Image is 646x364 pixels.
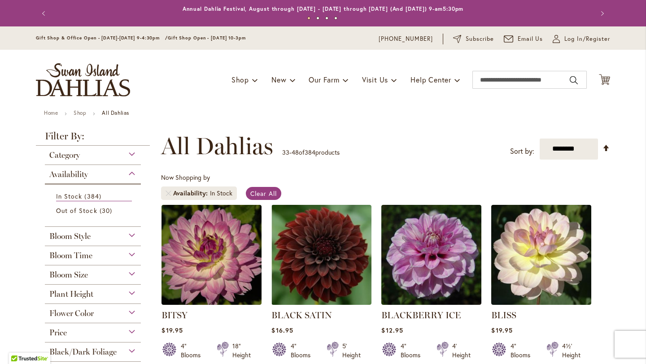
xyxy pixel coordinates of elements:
strong: Filter By: [36,131,150,146]
div: 4' Height [452,342,471,360]
a: Email Us [504,35,543,43]
span: Plant Height [49,289,93,299]
span: 33 [282,148,289,156]
span: 30 [100,206,114,215]
a: Clear All [246,187,281,200]
div: 4½' Height [562,342,581,360]
span: Gift Shop & Office Open - [DATE]-[DATE] 9-4:30pm / [36,35,168,41]
button: 1 of 4 [307,17,310,20]
p: - of products [282,145,340,160]
a: BLISS [491,298,591,307]
button: 2 of 4 [316,17,319,20]
span: Visit Us [362,75,388,84]
strong: All Dahlias [102,109,129,116]
a: [PHONE_NUMBER] [379,35,433,43]
span: $12.95 [381,326,403,334]
button: Previous [36,4,54,22]
a: Home [44,109,58,116]
img: BLACK SATIN [271,205,371,305]
span: Availability [173,189,210,198]
div: 5' Height [342,342,361,360]
span: Shop [231,75,249,84]
div: 4" Blooms [181,342,206,360]
span: Subscribe [466,35,494,43]
div: 4" Blooms [291,342,316,360]
span: $16.95 [271,326,293,334]
a: BLACK SATIN [271,310,332,321]
span: Gift Shop Open - [DATE] 10-3pm [168,35,246,41]
a: BLACKBERRY ICE [381,310,461,321]
div: 4" Blooms [511,342,536,360]
a: BLISS [491,310,516,321]
span: Black/Dark Foliage [49,347,117,357]
span: Our Farm [309,75,339,84]
a: BLACK SATIN [271,298,371,307]
span: New [271,75,286,84]
a: Annual Dahlia Festival, August through [DATE] - [DATE] through [DATE] (And [DATE]) 9-am5:30pm [183,5,464,12]
span: Price [49,328,67,338]
a: Remove Availability In Stock [166,191,171,196]
span: Bloom Time [49,251,92,260]
span: Category [49,150,80,160]
span: 48 [292,148,299,156]
button: Next [592,4,610,22]
a: In Stock 384 [56,191,132,201]
img: BLACKBERRY ICE [381,205,481,305]
img: BLISS [491,205,591,305]
a: Subscribe [453,35,494,43]
a: Out of Stock 30 [56,206,132,215]
span: Bloom Size [49,270,88,280]
div: 18" Height [232,342,251,360]
a: BITSY [161,310,188,321]
div: 4" Blooms [401,342,426,360]
span: Out of Stock [56,206,97,215]
a: store logo [36,63,130,96]
a: Log In/Register [553,35,610,43]
span: $19.95 [491,326,512,334]
span: 384 [305,148,315,156]
button: 4 of 4 [334,17,337,20]
span: $19.95 [161,326,183,334]
span: Help Center [410,75,451,84]
span: Bloom Style [49,231,91,241]
span: Now Shopping by [161,173,210,182]
img: BITSY [161,205,262,305]
span: Log In/Register [564,35,610,43]
span: Clear All [250,189,277,198]
span: 384 [84,191,103,201]
div: In Stock [210,189,232,198]
a: BITSY [161,298,262,307]
span: In Stock [56,192,82,200]
a: BLACKBERRY ICE [381,298,481,307]
a: Shop [74,109,86,116]
button: 3 of 4 [325,17,328,20]
span: Flower Color [49,308,94,318]
span: Email Us [518,35,543,43]
label: Sort by: [510,143,534,160]
span: Availability [49,169,88,179]
span: All Dahlias [161,133,273,160]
